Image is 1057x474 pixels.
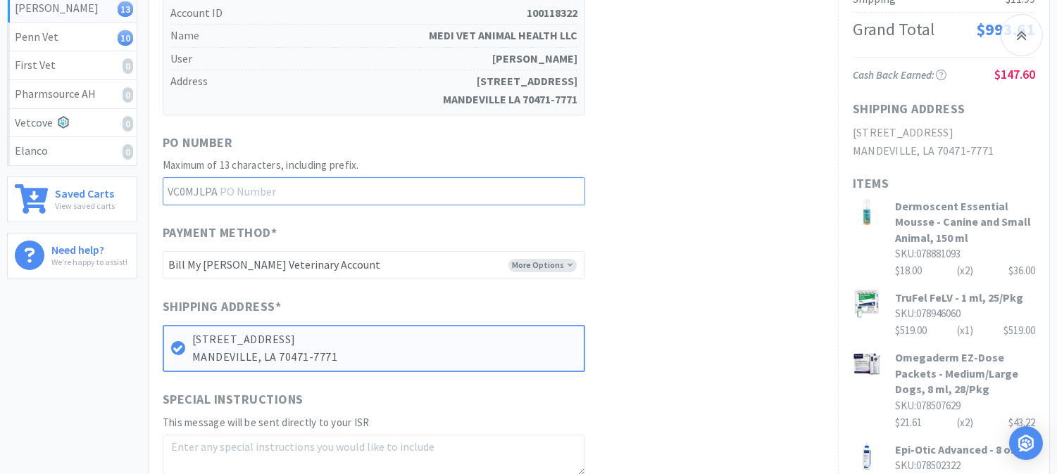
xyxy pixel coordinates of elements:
span: SKU: 078946060 [895,307,961,320]
div: (x 2 ) [957,414,973,431]
div: $36.00 [1008,262,1035,279]
span: $993.61 [976,18,1035,40]
span: This message will be sent directly to your ISR [163,416,370,429]
a: Penn Vet10 [8,23,137,52]
p: MANDEVILLE, LA 70471-7771 [192,348,577,366]
span: SKU: 078502322 [895,459,961,472]
div: (x 2 ) [957,262,973,279]
h1: Items [853,174,1035,194]
p: We're happy to assist! [51,255,127,269]
img: c50efbbd517f481eb1c8764d7b14d4d8_73732.jpeg [853,350,881,378]
div: Open Intercom Messenger [1009,426,1043,460]
input: PO Number [163,177,585,205]
span: Maximum of 13 characters, including prefix. [163,158,359,172]
a: Elanco0 [8,137,137,165]
i: 10 [118,30,133,46]
img: be75f520e2464e2c94ea7f040e8c9bd9_81625.jpeg [853,442,881,470]
a: Vetcove0 [8,109,137,138]
h3: Dermoscent Essential Mousse - Canine and Small Animal, 150 ml [895,198,1035,245]
span: PO Number [163,133,233,153]
h6: Saved Carts [55,184,115,199]
span: Cash Back Earned : [853,68,946,82]
h6: Need help? [51,241,127,255]
h5: User [170,48,577,71]
strong: [PERSON_NAME] [492,50,577,68]
span: SKU: 078881093 [895,247,961,260]
i: 13 [118,1,133,17]
p: View saved carts [55,199,115,212]
h2: [STREET_ADDRESS] [853,124,1035,142]
div: (x 1 ) [957,322,973,339]
strong: 100118322 [527,4,577,23]
strong: MEDI VET ANIMAL HEALTH LLC [429,27,577,45]
span: Shipping Address * [163,297,282,317]
strong: [STREET_ADDRESS] MANDEVILLE LA 70471-7771 [443,72,577,108]
h3: TruFel FeLV - 1 ml, 25/Pkg [895,290,1035,305]
img: 6f56715cb49c4e6a917b0f68de05b2e9_475045.jpeg [853,290,881,318]
div: Penn Vet [15,28,130,46]
span: Special Instructions [163,390,304,410]
h1: Shipping Address [853,99,965,120]
a: Pharmsource AH0 [8,80,137,109]
i: 0 [123,144,133,160]
span: $147.60 [994,66,1035,82]
div: Elanco [15,142,130,160]
h3: Epi-Otic Advanced - 8 oz [895,442,1035,457]
a: First Vet0 [8,51,137,80]
a: Saved CartsView saved carts [7,177,137,222]
div: $43.22 [1008,414,1035,431]
div: $18.00 [895,262,1035,279]
div: First Vet [15,56,130,75]
span: SKU: 078507629 [895,399,961,412]
img: de21564963414a87ae16d1d7480e75c5_221838.jpeg [853,198,881,226]
i: 0 [123,87,133,103]
h5: Account ID [170,2,577,25]
span: VC0MJLPA [163,178,220,205]
div: $519.00 [895,322,1035,339]
h2: MANDEVILLE, LA 70471-7771 [853,142,1035,160]
div: Pharmsource AH [15,85,130,103]
p: [STREET_ADDRESS] [192,331,577,349]
h3: Omegaderm EZ-Dose Packets - Medium/Large Dogs, 8 ml, 28/Pkg [895,350,1035,397]
i: 0 [123,116,133,132]
div: Vetcove [15,114,130,132]
div: Grand Total [853,16,934,43]
div: $21.61 [895,414,1035,431]
span: Payment Method * [163,223,277,243]
div: $519.00 [1003,322,1035,339]
h5: Name [170,25,577,48]
i: 0 [123,58,133,74]
h5: Address [170,70,577,110]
